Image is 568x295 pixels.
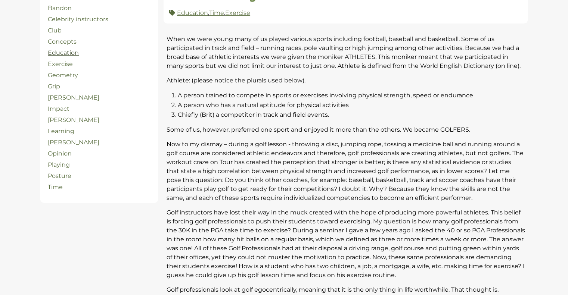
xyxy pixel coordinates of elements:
[178,91,525,100] li: A person trained to compete in sports or exercises involving physical strength, speed or endurance
[167,208,525,280] p: Golf instructors have lost their way in the muck created with the hope of producing more powerful...
[48,172,71,179] a: Posture
[167,35,525,70] p: When we were young many of us played various sports including football, baseball and basketball. ...
[167,76,525,85] p: Athlete: (please notice the plurals used below).
[167,125,525,134] p: Some of us, however, preferred one sport and enjoyed it more than the others. We became GOLFERS.
[48,150,72,157] a: Opinion
[48,27,62,34] a: Club
[48,60,73,68] a: Exercise
[209,9,224,16] a: Time
[48,83,60,90] a: Grip
[48,105,69,112] a: Impact
[48,4,72,12] a: Bandon
[48,72,78,79] a: Geometry
[48,38,77,45] a: Concepts
[48,94,99,101] a: [PERSON_NAME]
[48,128,74,135] a: Learning
[167,140,525,203] p: Now to my dismay – during a golf lesson - throwing a disc, jumping rope, tossing a medicine ball ...
[48,16,108,23] a: Celebrity instructors
[225,9,250,16] a: Exercise
[48,49,79,56] a: Education
[48,139,99,146] a: [PERSON_NAME]
[178,110,525,120] li: Chiefly (Brit) a competitor in track and field events.
[48,116,99,123] a: [PERSON_NAME]
[178,100,525,110] li: A person who has a natural aptitude for physical activities
[48,161,70,168] a: Playing
[169,8,403,18] p: , ,
[177,9,208,16] a: Education
[48,183,63,191] a: Time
